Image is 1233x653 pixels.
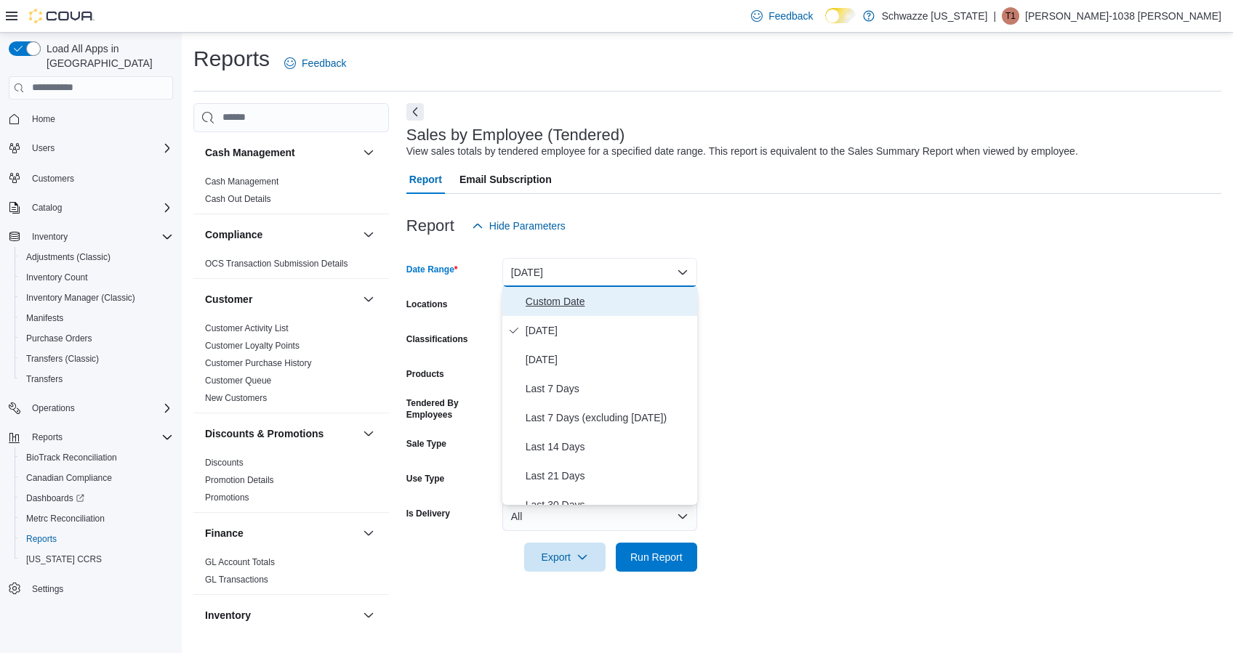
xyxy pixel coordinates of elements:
button: Inventory [360,607,377,624]
span: Manifests [20,309,173,327]
span: Transfers (Classic) [26,353,99,365]
a: Customers [26,170,80,187]
span: Last 30 Days [526,496,691,514]
span: Promotions [205,492,249,503]
a: Dashboards [15,488,179,508]
button: Reports [3,427,179,447]
a: Adjustments (Classic) [20,248,116,266]
span: Home [32,113,55,125]
p: [PERSON_NAME]-1038 [PERSON_NAME] [1025,7,1221,25]
span: [US_STATE] CCRS [26,553,102,565]
span: New Customers [205,392,267,404]
span: Home [26,110,173,128]
label: Products [406,368,444,380]
span: Adjustments (Classic) [20,248,173,266]
span: [DATE] [526,351,691,368]
span: Dashboards [20,490,173,507]
a: GL Account Totals [205,557,275,567]
div: Discounts & Promotions [193,454,389,512]
a: [US_STATE] CCRS [20,551,108,568]
span: Transfers [26,373,63,385]
p: | [993,7,996,25]
a: Canadian Compliance [20,469,118,487]
span: Inventory Count [26,272,88,283]
button: Purchase Orders [15,328,179,349]
span: Hide Parameters [489,219,566,233]
span: Customers [32,173,74,184]
h3: Sales by Employee (Tendered) [406,126,625,144]
div: Finance [193,553,389,594]
span: Customer Loyalty Points [205,340,300,352]
span: Reports [20,530,173,548]
button: Run Report [616,543,697,572]
a: Dashboards [20,490,90,507]
span: Dark Mode [825,23,826,24]
label: Tendered By Employees [406,397,497,421]
a: Reports [20,530,63,548]
span: Discounts [205,457,244,469]
span: Users [26,139,173,157]
span: Dashboards [26,492,84,504]
span: Inventory Manager (Classic) [20,289,173,307]
span: Operations [32,402,75,414]
button: Inventory Count [15,267,179,288]
button: Discounts & Promotions [205,426,357,441]
a: Inventory Manager (Classic) [20,289,141,307]
button: Inventory [3,227,179,247]
button: Operations [26,399,81,417]
h3: Customer [205,292,252,307]
h3: Report [406,217,454,235]
h3: Discounts & Promotions [205,426,324,441]
h3: Compliance [205,227,262,242]
button: Hide Parameters [466,211,571,240]
span: Inventory [26,228,173,246]
a: Promotion Details [205,475,274,485]
span: Reports [26,533,57,545]
a: New Customers [205,393,267,403]
button: Operations [3,398,179,418]
h3: Finance [205,526,244,540]
span: Export [533,543,597,572]
a: Feedback [745,1,819,31]
button: Next [406,103,424,121]
span: Cash Out Details [205,193,271,205]
button: Cash Management [205,145,357,160]
button: Settings [3,578,179,599]
span: Metrc Reconciliation [20,510,173,527]
button: Customer [360,291,377,308]
button: Home [3,108,179,129]
span: Customers [26,169,173,187]
h1: Reports [193,44,270,73]
span: T1 [1005,7,1016,25]
a: Promotions [205,492,249,503]
input: Dark Mode [825,8,856,23]
button: Customer [205,292,357,307]
span: Cash Management [205,176,278,187]
div: Thomas-1038 Aragon [1002,7,1019,25]
span: Reports [32,431,63,443]
div: Cash Management [193,173,389,214]
label: Locations [406,299,448,310]
a: Customer Loyalty Points [205,341,300,351]
button: Discounts & Promotions [360,425,377,442]
button: Inventory [205,608,357,622]
a: Cash Management [205,177,278,187]
div: Select listbox [502,287,697,505]
button: Transfers (Classic) [15,349,179,369]
span: Customer Queue [205,375,271,386]
a: Customer Activity List [205,323,289,333]
button: Cash Management [360,144,377,161]
span: Custom Date [526,293,691,310]
button: Reports [26,429,68,446]
button: Reports [15,529,179,549]
span: Catalog [32,202,62,214]
button: Users [26,139,60,157]
a: OCS Transaction Submission Details [205,259,348,269]
a: Customer Purchase History [205,358,312,368]
a: Customer Queue [205,376,271,386]
button: Compliance [360,226,377,243]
